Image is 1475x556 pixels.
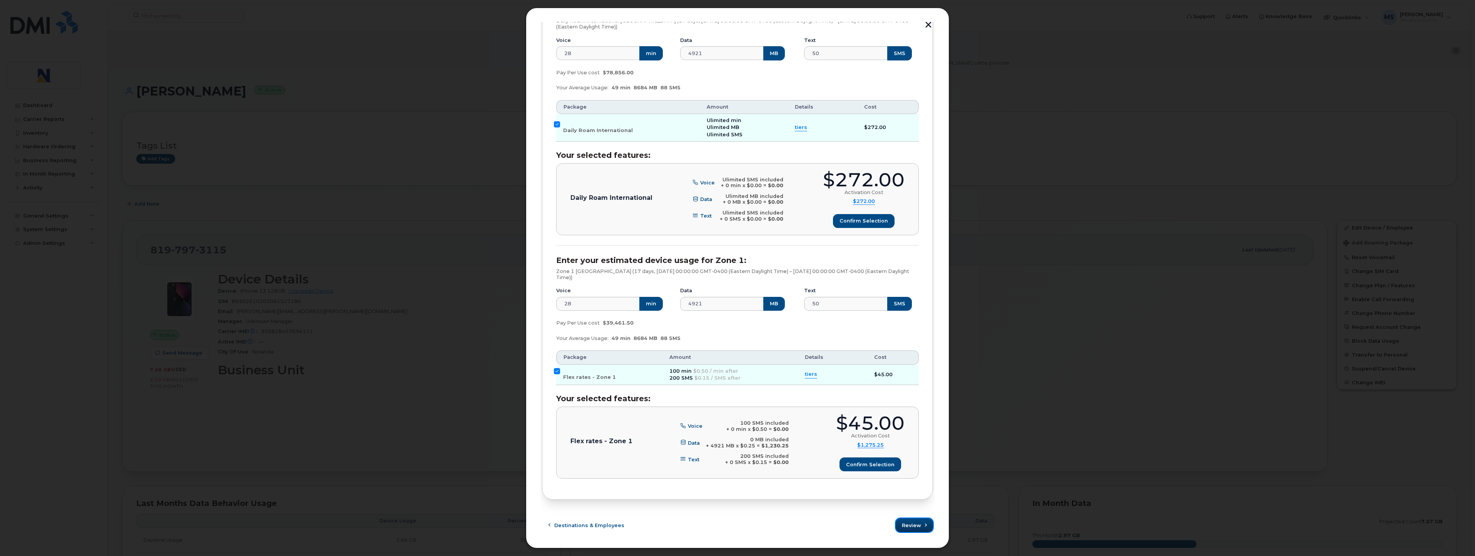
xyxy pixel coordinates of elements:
[857,442,884,449] summary: $1,275.25
[688,456,699,462] span: Text
[768,199,783,205] b: $0.00
[851,433,890,439] div: Activation Cost
[612,335,630,341] span: 49 min
[700,180,715,186] span: Voice
[763,297,785,311] button: MB
[639,297,663,311] button: min
[840,217,888,224] span: Confirm selection
[836,414,905,433] div: $45.00
[805,371,817,378] summary: tiers
[763,46,785,60] button: MB
[798,350,867,364] th: Details
[804,288,816,294] label: Text
[857,114,919,142] td: $272.00
[867,350,919,364] th: Cost
[896,518,933,532] button: Review
[556,268,919,280] p: Zone 1 [GEOGRAPHIC_DATA] (17 days, [DATE] 00:00:00 GMT-0400 (Eastern Daylight Time) – [DATE] 00:0...
[846,461,895,468] span: Confirm selection
[669,375,693,381] span: 200 SMS
[556,335,609,341] span: Your Average Usage:
[661,85,681,90] span: 88 SMS
[747,216,766,222] span: $0.00 =
[603,320,634,326] span: $39,461.50
[554,368,560,374] input: Flex rates - Zone 1
[556,100,700,114] th: Package
[707,132,743,137] span: Ulimited SMS
[804,37,816,44] label: Text
[706,443,739,449] span: + 4921 MB x
[634,85,657,90] span: 8684 MB
[773,426,789,432] b: $0.00
[902,522,921,529] span: Review
[700,196,712,202] span: Data
[556,320,600,326] span: Pay Per Use cost
[857,100,919,114] th: Cost
[740,443,760,449] span: $0.25 =
[726,420,789,426] div: 100 SMS included
[556,288,571,294] label: Voice
[542,518,631,532] button: Destinations & Employees
[612,85,630,90] span: 49 min
[752,459,772,465] span: $0.15 =
[788,100,857,114] th: Details
[725,459,751,465] span: + 0 SMS x
[773,459,789,465] b: $0.00
[694,375,741,381] span: $0.15 / SMS after
[845,189,883,196] div: Activation Cost
[752,426,772,432] span: $0.50 =
[707,124,739,130] span: Ulimited MB
[706,437,789,443] div: 0 MB included
[747,199,766,205] span: $0.00 =
[688,423,702,429] span: Voice
[556,394,919,403] h3: Your selected features:
[556,37,571,44] label: Voice
[723,199,745,205] span: + 0 MB x
[761,443,789,449] b: $1,230.25
[680,37,692,44] label: Data
[795,124,807,131] summary: tiers
[768,183,783,188] b: $0.00
[707,117,741,123] span: Ulimited min
[723,193,783,199] div: Ulimited MB included
[700,100,788,114] th: Amount
[563,374,616,380] span: Flex rates - Zone 1
[853,198,875,205] summary: $272.00
[669,368,692,374] span: 100 min
[887,46,912,60] button: SMS
[887,297,912,311] button: SMS
[840,457,901,471] button: Confirm selection
[556,256,919,265] h3: Enter your estimated device usage for Zone 1:
[688,440,700,445] span: Data
[747,183,766,188] span: $0.00 =
[721,183,745,188] span: + 0 min x
[833,214,895,228] button: Confirm selection
[570,438,632,444] p: Flex rates - Zone 1
[554,522,624,529] span: Destinations & Employees
[556,151,919,159] h3: Your selected features:
[662,350,798,364] th: Amount
[693,368,738,374] span: $0.50 / min after
[634,335,657,341] span: 8684 MB
[823,171,905,189] div: $272.00
[661,335,681,341] span: 88 SMS
[867,365,919,385] td: $45.00
[563,127,633,133] span: Daily Roam International
[570,195,652,201] p: Daily Roam International
[700,213,712,219] span: Text
[720,210,783,216] div: Ulimited SMS included
[768,216,783,222] b: $0.00
[556,85,609,90] span: Your Average Usage:
[680,288,692,294] label: Data
[720,216,745,222] span: + 0 SMS x
[721,177,783,183] div: Ulimited SMS included
[725,453,789,459] div: 200 SMS included
[603,70,634,75] span: $78,856.00
[639,46,663,60] button: min
[554,121,560,127] input: Daily Roam International
[556,350,662,364] th: Package
[556,70,600,75] span: Pay Per Use cost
